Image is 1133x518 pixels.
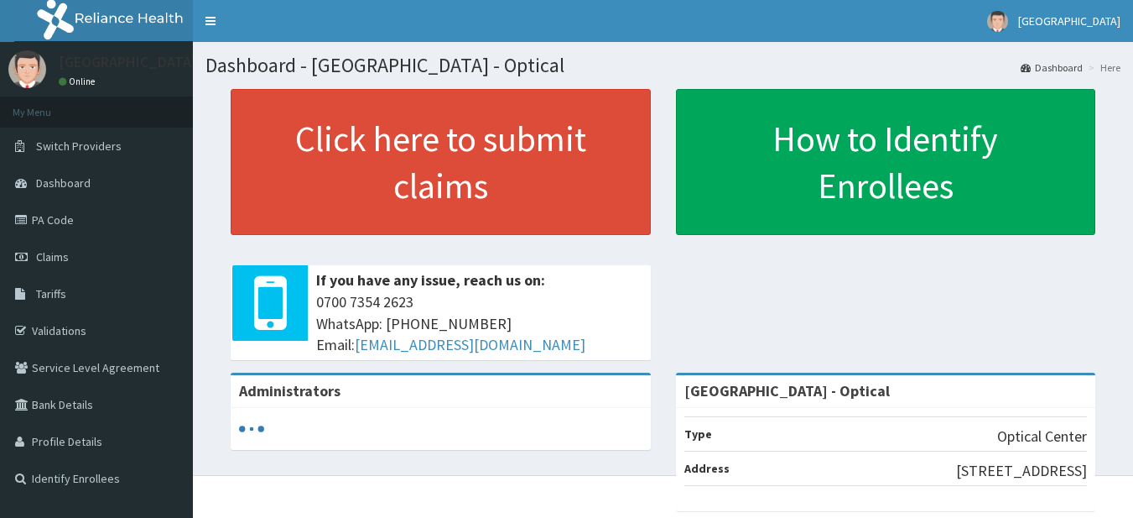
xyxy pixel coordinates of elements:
span: [GEOGRAPHIC_DATA] [1018,13,1120,29]
li: Here [1084,60,1120,75]
a: Online [59,76,99,87]
p: Optical Center [997,426,1087,447]
img: User Image [8,50,46,88]
b: Address [684,461,730,476]
span: 0700 7354 2623 WhatsApp: [PHONE_NUMBER] Email: [316,291,642,356]
b: If you have any issue, reach us on: [316,270,545,290]
svg: audio-loading [239,416,264,442]
h1: Dashboard - [GEOGRAPHIC_DATA] - Optical [205,55,1120,76]
img: User Image [987,11,1008,32]
a: [EMAIL_ADDRESS][DOMAIN_NAME] [355,335,585,354]
a: Click here to submit claims [231,89,651,235]
strong: [GEOGRAPHIC_DATA] - Optical [684,381,890,400]
b: Type [684,426,712,442]
p: [GEOGRAPHIC_DATA] [59,55,197,70]
span: Switch Providers [36,139,122,154]
b: Administrators [239,381,340,400]
span: Claims [36,249,69,264]
p: [STREET_ADDRESS] [956,460,1087,482]
span: Tariffs [36,286,66,301]
a: How to Identify Enrollees [676,89,1096,235]
a: Dashboard [1021,60,1083,75]
span: Dashboard [36,175,91,191]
